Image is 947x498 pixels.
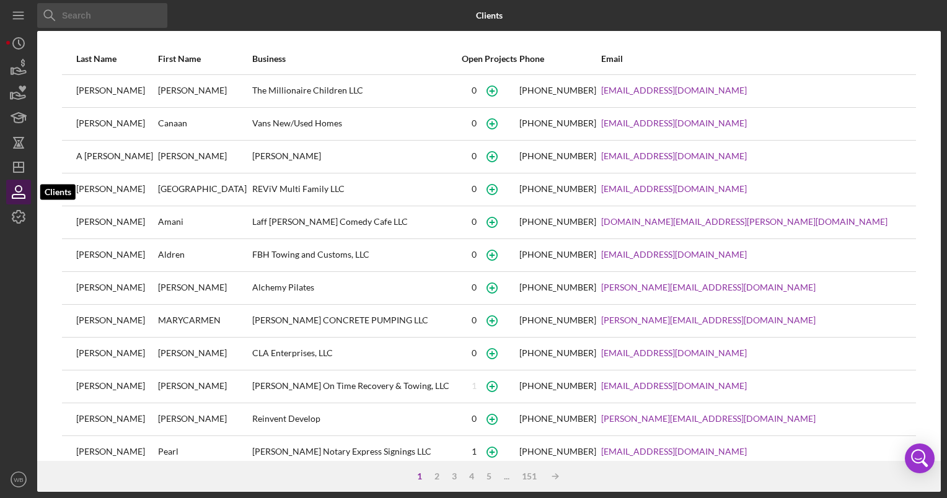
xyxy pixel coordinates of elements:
a: [DOMAIN_NAME][EMAIL_ADDRESS][PERSON_NAME][DOMAIN_NAME] [601,217,888,227]
div: 151 [516,471,543,481]
button: WB [6,467,31,492]
div: [PERSON_NAME] [158,141,251,172]
a: [PERSON_NAME][EMAIL_ADDRESS][DOMAIN_NAME] [601,315,816,325]
div: 0 [472,315,477,325]
div: [PERSON_NAME] [76,76,157,107]
div: Pearl [158,437,251,468]
div: [PERSON_NAME] [76,174,157,205]
div: 0 [472,348,477,358]
a: [EMAIL_ADDRESS][DOMAIN_NAME] [601,85,747,95]
div: [PERSON_NAME] On Time Recovery & Towing, LLC [252,371,459,402]
div: FBH Towing and Customs, LLC [252,240,459,271]
div: Canaan [158,108,251,139]
div: [PERSON_NAME] Notary Express Signings LLC [252,437,459,468]
div: 2 [428,471,446,481]
div: [PERSON_NAME] [76,240,157,271]
div: Open Projects [460,54,518,64]
div: [PHONE_NUMBER] [519,184,596,194]
div: [PHONE_NUMBER] [519,414,596,424]
div: A [PERSON_NAME] [76,141,157,172]
a: [PERSON_NAME][EMAIL_ADDRESS][DOMAIN_NAME] [601,414,816,424]
div: [PERSON_NAME] [158,338,251,369]
div: [PERSON_NAME] [76,338,157,369]
a: [EMAIL_ADDRESS][DOMAIN_NAME] [601,447,747,456]
div: The Millionaire Children LLC [252,76,459,107]
div: [PERSON_NAME] [76,371,157,402]
div: Vans New/Used Homes [252,108,459,139]
div: Amani [158,207,251,238]
div: 1 [472,447,477,456]
div: [PERSON_NAME] CONCRETE PUMPING LLC [252,305,459,336]
div: [PHONE_NUMBER] [519,151,596,161]
div: [PHONE_NUMBER] [519,250,596,260]
a: [EMAIL_ADDRESS][DOMAIN_NAME] [601,348,747,358]
input: Search [37,3,167,28]
div: 1 [472,381,477,391]
div: [PERSON_NAME] [76,273,157,304]
a: [EMAIL_ADDRESS][DOMAIN_NAME] [601,381,747,391]
div: Email [601,54,902,64]
div: [PHONE_NUMBER] [519,118,596,128]
div: [PERSON_NAME] [158,371,251,402]
div: 0 [472,151,477,161]
a: [EMAIL_ADDRESS][DOMAIN_NAME] [601,118,747,128]
div: 0 [472,118,477,128]
div: Last Name [76,54,157,64]
a: [EMAIL_ADDRESS][DOMAIN_NAME] [601,250,747,260]
div: 3 [446,471,463,481]
div: [PERSON_NAME] [158,273,251,304]
div: MARYCARMEN [158,305,251,336]
div: [PERSON_NAME] [76,207,157,238]
div: [GEOGRAPHIC_DATA] [158,174,251,205]
div: [PERSON_NAME] [76,404,157,435]
div: 1 [411,471,428,481]
div: 0 [472,414,477,424]
div: [PHONE_NUMBER] [519,282,596,292]
div: Business [252,54,459,64]
div: [PHONE_NUMBER] [519,381,596,391]
div: [PERSON_NAME] [158,76,251,107]
div: [PHONE_NUMBER] [519,315,596,325]
div: [PERSON_NAME] [76,305,157,336]
div: [PHONE_NUMBER] [519,85,596,95]
div: 0 [472,85,477,95]
div: Open Intercom Messenger [905,443,935,473]
div: CLA Enterprises, LLC [252,338,459,369]
b: Clients [476,11,503,20]
div: [PHONE_NUMBER] [519,217,596,227]
div: Laff [PERSON_NAME] Comedy Cafe LLC [252,207,459,238]
div: ... [498,471,516,481]
div: 0 [472,184,477,194]
a: [PERSON_NAME][EMAIL_ADDRESS][DOMAIN_NAME] [601,282,816,292]
div: [PERSON_NAME] [252,141,459,172]
div: REViV Multi Family LLC [252,174,459,205]
a: [EMAIL_ADDRESS][DOMAIN_NAME] [601,151,747,161]
div: [PERSON_NAME] [158,404,251,435]
div: Reinvent Develop [252,404,459,435]
a: [EMAIL_ADDRESS][DOMAIN_NAME] [601,184,747,194]
div: Aldren [158,240,251,271]
div: [PERSON_NAME] [76,437,157,468]
div: 0 [472,217,477,227]
div: Alchemy Pilates [252,273,459,304]
div: 0 [472,250,477,260]
div: 0 [472,282,477,292]
div: [PHONE_NUMBER] [519,447,596,456]
div: First Name [158,54,251,64]
div: Phone [519,54,600,64]
div: 5 [480,471,498,481]
div: 4 [463,471,480,481]
div: [PERSON_NAME] [76,108,157,139]
text: WB [14,476,23,483]
div: [PHONE_NUMBER] [519,348,596,358]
